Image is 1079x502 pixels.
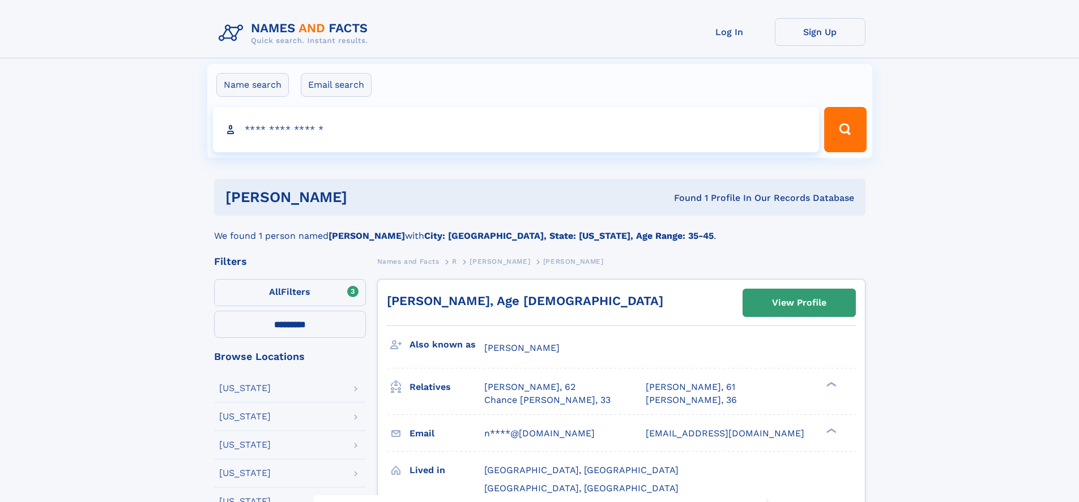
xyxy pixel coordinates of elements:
a: Chance [PERSON_NAME], 33 [484,394,611,406]
span: [EMAIL_ADDRESS][DOMAIN_NAME] [646,428,804,439]
span: [PERSON_NAME] [470,258,530,265]
b: City: [GEOGRAPHIC_DATA], State: [US_STATE], Age Range: 35-45 [424,230,714,241]
a: [PERSON_NAME] [470,254,530,268]
a: [PERSON_NAME], 61 [646,381,735,393]
button: Search Button [824,107,866,152]
a: Sign Up [775,18,865,46]
span: [PERSON_NAME] [543,258,604,265]
span: [PERSON_NAME] [484,342,560,353]
a: Names and Facts [377,254,440,268]
span: [GEOGRAPHIC_DATA], [GEOGRAPHIC_DATA] [484,465,679,475]
h1: [PERSON_NAME] [225,190,511,204]
div: [US_STATE] [219,412,271,421]
div: ❯ [824,427,837,434]
a: [PERSON_NAME], 36 [646,394,737,406]
h3: Relatives [410,377,484,397]
h3: Also known as [410,335,484,354]
label: Name search [216,73,289,97]
a: Log In [684,18,775,46]
label: Email search [301,73,372,97]
span: [GEOGRAPHIC_DATA], [GEOGRAPHIC_DATA] [484,483,679,494]
div: We found 1 person named with . [214,216,865,243]
a: View Profile [743,289,855,316]
h3: Email [410,424,484,443]
span: R [452,258,457,265]
div: Filters [214,256,366,267]
img: Logo Names and Facts [214,18,377,49]
div: Browse Locations [214,351,366,362]
input: search input [213,107,820,152]
b: [PERSON_NAME] [329,230,405,241]
div: ❯ [824,381,837,388]
label: Filters [214,279,366,306]
div: [US_STATE] [219,469,271,478]
a: [PERSON_NAME], Age [DEMOGRAPHIC_DATA] [387,294,663,308]
div: [US_STATE] [219,384,271,393]
div: View Profile [772,290,826,316]
h3: Lived in [410,461,484,480]
a: [PERSON_NAME], 62 [484,381,575,393]
div: Found 1 Profile In Our Records Database [510,192,854,204]
div: [US_STATE] [219,440,271,449]
span: All [269,286,281,297]
a: R [452,254,457,268]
